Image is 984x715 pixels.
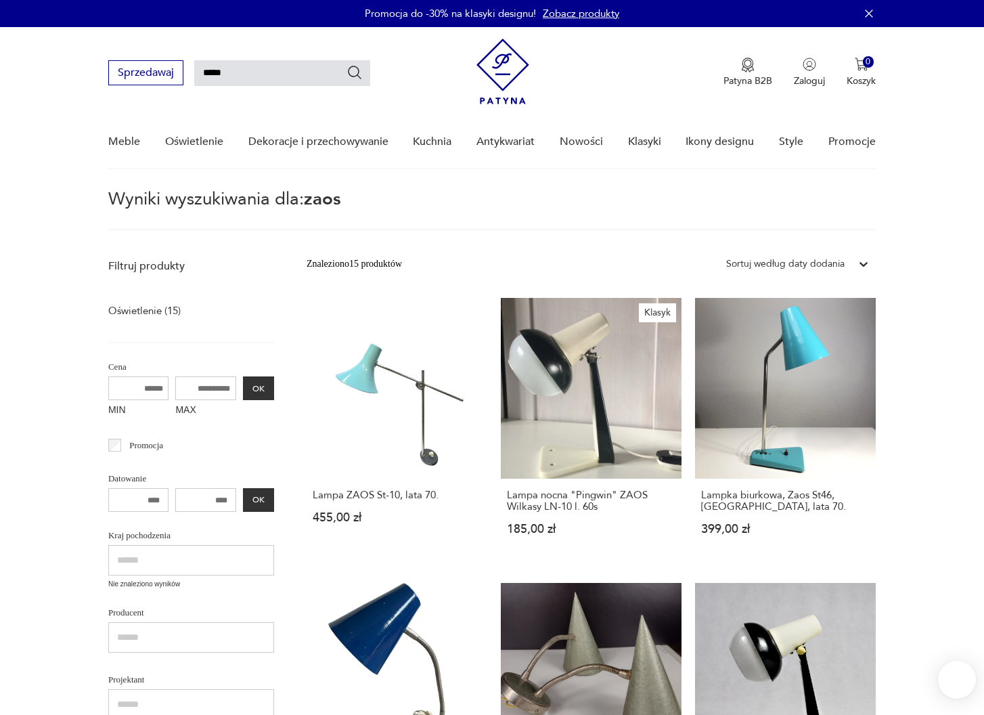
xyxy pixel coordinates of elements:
img: Ikona koszyka [855,58,868,71]
a: Nowości [560,116,603,168]
p: Zaloguj [794,74,825,87]
a: Klasyki [628,116,661,168]
a: Oświetlenie (15) [108,301,181,320]
button: OK [243,376,274,400]
p: 185,00 zł [507,523,675,535]
div: Znaleziono 15 produktów [307,257,402,272]
p: Nie znaleziono wyników [108,579,274,590]
p: Koszyk [847,74,876,87]
button: Zaloguj [794,58,825,87]
a: Sprzedawaj [108,69,183,79]
a: Meble [108,116,140,168]
a: Lampa ZAOS St-10, lata 70.Lampa ZAOS St-10, lata 70.455,00 zł [307,298,487,561]
div: Sortuj według daty dodania [726,257,845,272]
a: Zobacz produkty [543,7,619,20]
span: zaos [304,187,341,211]
h3: Lampa ZAOS St-10, lata 70. [313,490,481,501]
p: Wyniki wyszukiwania dla: [108,191,876,230]
a: Lampka biurkowa, Zaos St46, Polska, lata 70.Lampka biurkowa, Zaos St46, [GEOGRAPHIC_DATA], lata 7... [695,298,876,561]
label: MIN [108,400,169,422]
a: Promocje [828,116,876,168]
a: KlasykLampa nocna "Pingwin" ZAOS Wilkasy LN-10 l. 60sLampa nocna "Pingwin" ZAOS Wilkasy LN-10 l. ... [501,298,681,561]
button: Patyna B2B [723,58,772,87]
p: 455,00 zł [313,512,481,523]
p: Projektant [108,672,274,687]
h3: Lampa nocna "Pingwin" ZAOS Wilkasy LN-10 l. 60s [507,490,675,513]
p: Promocja [129,438,163,453]
p: Cena [108,360,274,374]
p: Producent [108,605,274,620]
p: Datowanie [108,471,274,486]
button: OK [243,488,274,512]
label: MAX [175,400,236,422]
a: Kuchnia [413,116,451,168]
iframe: Smartsupp widget button [938,661,976,699]
div: 0 [863,56,874,68]
p: Promocja do -30% na klasyki designu! [365,7,536,20]
a: Style [779,116,803,168]
button: Szukaj [346,64,363,81]
a: Antykwariat [476,116,535,168]
h3: Lampka biurkowa, Zaos St46, [GEOGRAPHIC_DATA], lata 70. [701,490,870,513]
p: Kraj pochodzenia [108,528,274,543]
p: Patyna B2B [723,74,772,87]
p: 399,00 zł [701,523,870,535]
a: Oświetlenie [165,116,223,168]
img: Ikona medalu [741,58,755,72]
p: Filtruj produkty [108,259,274,274]
img: Ikonka użytkownika [803,58,816,71]
img: Patyna - sklep z meblami i dekoracjami vintage [476,39,529,104]
a: Ikona medaluPatyna B2B [723,58,772,87]
button: 0Koszyk [847,58,876,87]
a: Dekoracje i przechowywanie [248,116,388,168]
a: Ikony designu [686,116,754,168]
button: Sprzedawaj [108,60,183,85]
